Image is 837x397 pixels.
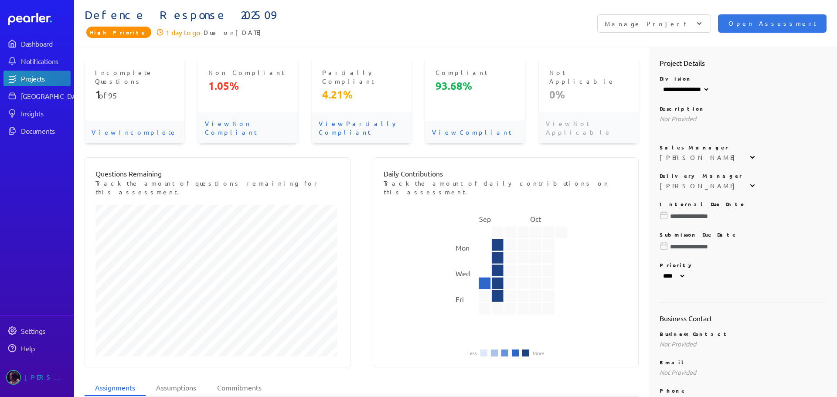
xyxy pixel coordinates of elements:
[85,8,456,22] span: Defence Response 202509
[660,115,696,122] span: Not Provided
[108,91,117,100] span: 95
[549,68,628,85] p: Not Applicable
[456,243,470,252] text: Mon
[530,214,541,223] text: Oct
[384,179,628,196] p: Track the amount of daily contributions on this assessment.
[322,88,401,102] p: 4.21%
[95,168,340,179] p: Questions Remaining
[21,74,70,83] div: Projects
[660,359,827,366] p: Email
[3,123,71,139] a: Documents
[660,200,827,207] p: Internal Due Date
[207,380,272,396] li: Commitments
[3,340,71,356] a: Help
[660,340,696,348] span: Not Provided
[3,323,71,339] a: Settings
[660,330,827,337] p: Business Contact
[95,179,340,196] p: Track the amount of questions remaining for this assessment.
[479,214,490,223] text: Sep
[660,75,827,82] p: Division
[660,212,827,221] input: Please choose a due date
[3,53,71,69] a: Notifications
[166,27,200,37] p: 1 day to go
[718,14,827,33] button: Open Assessment
[21,109,70,118] div: Insights
[660,144,827,151] p: Sales Manager
[660,368,696,376] span: Not Provided
[322,68,401,85] p: Partially Compliant
[21,326,70,335] div: Settings
[533,350,544,356] li: More
[21,344,70,353] div: Help
[85,380,146,396] li: Assignments
[24,370,68,385] div: [PERSON_NAME]
[95,88,174,102] p: of
[660,181,739,190] div: [PERSON_NAME]
[660,153,739,162] div: [PERSON_NAME]
[86,27,151,38] span: Priority
[456,295,464,303] text: Fri
[208,68,287,77] p: Non Compliant
[208,79,287,93] p: 1.05%
[660,172,827,179] p: Delivery Manager
[539,112,639,143] p: View Not Applicable
[21,57,70,65] div: Notifications
[3,71,71,86] a: Projects
[95,68,174,85] p: Incomplete Questions
[660,231,827,238] p: Submisson Due Date
[8,13,71,25] a: Dashboard
[728,19,816,28] span: Open Assessment
[660,313,827,323] h2: Business Contact
[85,121,184,143] p: View Incomplete
[467,350,477,356] li: Less
[146,380,207,396] li: Assumptions
[436,68,514,77] p: Compliant
[436,79,514,93] p: 93.68%
[21,39,70,48] div: Dashboard
[198,112,298,143] p: View Non Compliant
[660,387,827,394] p: Phone
[3,36,71,51] a: Dashboard
[384,168,628,179] p: Daily Contributions
[660,105,827,112] p: Description
[549,88,628,102] p: 0%
[21,126,70,135] div: Documents
[3,88,71,104] a: [GEOGRAPHIC_DATA]
[456,269,470,278] text: Wed
[605,19,686,28] p: Manage Project
[425,121,525,143] p: View Compliant
[660,58,827,68] h2: Project Details
[95,88,99,101] span: 1
[312,112,412,143] p: View Partially Compliant
[660,261,827,268] p: Priority
[21,92,86,100] div: [GEOGRAPHIC_DATA]
[3,366,71,388] a: Ryan Baird's photo[PERSON_NAME]
[3,105,71,121] a: Insights
[6,370,21,385] img: Ryan Baird
[660,242,827,251] input: Please choose a due date
[204,27,265,37] span: Due on [DATE]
